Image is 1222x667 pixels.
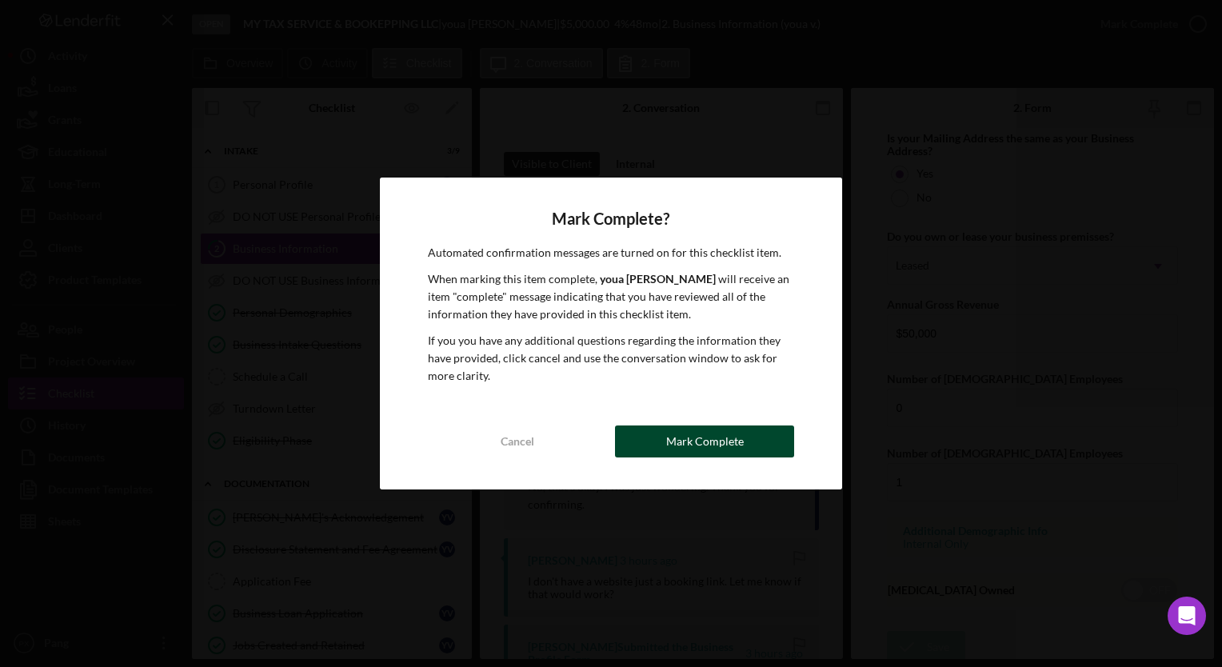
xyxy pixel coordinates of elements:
[428,244,794,262] p: Automated confirmation messages are turned on for this checklist item.
[428,210,794,228] h4: Mark Complete?
[501,425,534,457] div: Cancel
[615,425,794,457] button: Mark Complete
[666,425,744,457] div: Mark Complete
[600,272,716,286] b: youa [PERSON_NAME]
[1168,597,1206,635] div: Open Intercom Messenger
[428,270,794,324] p: When marking this item complete, will receive an item "complete" message indicating that you have...
[428,425,607,457] button: Cancel
[428,332,794,385] p: If you you have any additional questions regarding the information they have provided, click canc...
